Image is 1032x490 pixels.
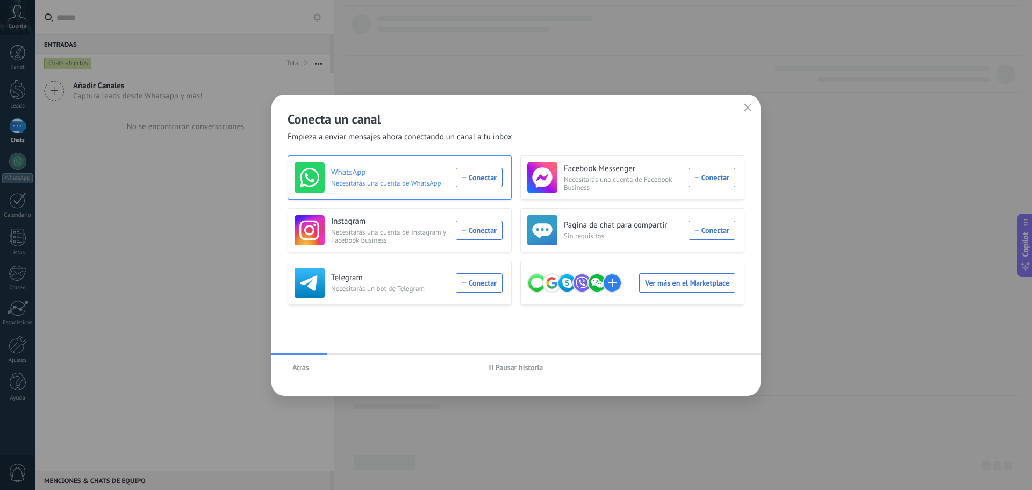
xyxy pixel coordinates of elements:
[564,164,682,174] h3: Facebook Messenger
[331,228,449,244] span: Necesitarás una cuenta de Instagram y Facebook Business
[564,232,682,240] span: Sin requisitos
[288,111,744,127] h2: Conecta un canal
[331,167,449,178] h3: WhatsApp
[331,273,449,283] h3: Telegram
[331,179,449,187] span: Necesitarás una cuenta de WhatsApp
[484,359,548,375] button: Pausar historia
[331,285,449,293] span: Necesitarás un bot de Telegram
[331,216,449,227] h3: Instagram
[496,364,543,371] span: Pausar historia
[288,132,512,143] span: Empieza a enviar mensajes ahora conectando un canal a tu inbox
[288,359,314,375] button: Atrás
[564,175,682,191] span: Necesitarás una cuenta de Facebook Business
[292,364,309,371] span: Atrás
[564,220,682,231] h3: Página de chat para compartir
